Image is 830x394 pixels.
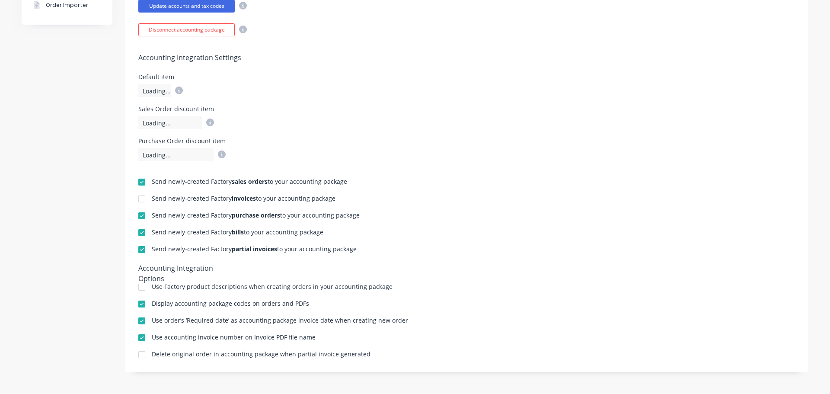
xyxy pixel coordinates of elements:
[152,334,316,340] div: Use accounting invoice number on Invoice PDF file name
[152,317,408,324] div: Use order’s ‘Required date’ as accounting package invoice date when creating new order
[152,301,309,307] div: Display accounting package codes on orders and PDFs
[152,246,357,252] div: Send newly-created Factory to your accounting package
[232,245,277,253] b: partial invoices
[152,212,360,218] div: Send newly-created Factory to your accounting package
[138,263,240,275] div: Accounting Integration Options
[232,194,256,202] b: invoices
[152,284,393,290] div: Use Factory product descriptions when creating orders in your accounting package
[138,106,214,112] div: Sales Order discount item
[138,148,214,161] div: Loading...
[152,179,347,185] div: Send newly-created Factory to your accounting package
[138,23,235,36] button: Disconnect accounting package
[152,229,323,235] div: Send newly-created Factory to your accounting package
[138,138,226,144] div: Purchase Order discount item
[152,195,335,202] div: Send newly-created Factory to your accounting package
[138,116,202,129] div: Loading...
[232,177,268,186] b: sales orders
[138,84,171,97] div: Loading...
[152,351,370,357] div: Delete original order in accounting package when partial invoice generated
[138,54,795,62] h5: Accounting Integration Settings
[232,228,244,236] b: bills
[232,211,280,219] b: purchase orders
[138,74,183,80] div: Default item
[46,1,88,9] div: Order Importer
